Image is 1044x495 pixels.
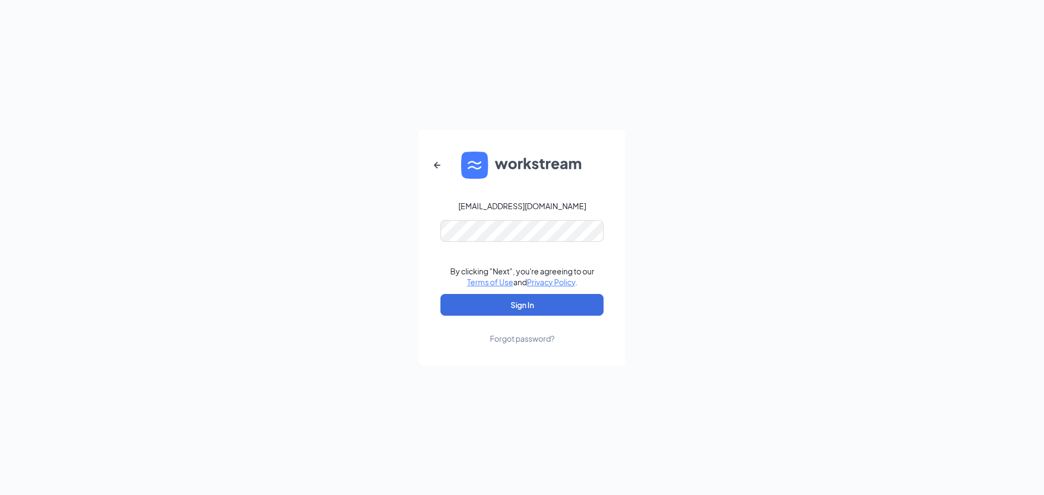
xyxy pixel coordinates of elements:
[467,277,513,287] a: Terms of Use
[490,316,555,344] a: Forgot password?
[458,200,586,211] div: [EMAIL_ADDRESS][DOMAIN_NAME]
[461,152,583,179] img: WS logo and Workstream text
[527,277,575,287] a: Privacy Policy
[424,152,450,178] button: ArrowLeftNew
[450,266,594,287] div: By clicking "Next", you're agreeing to our and .
[490,333,555,344] div: Forgot password?
[440,294,604,316] button: Sign In
[431,159,444,172] svg: ArrowLeftNew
